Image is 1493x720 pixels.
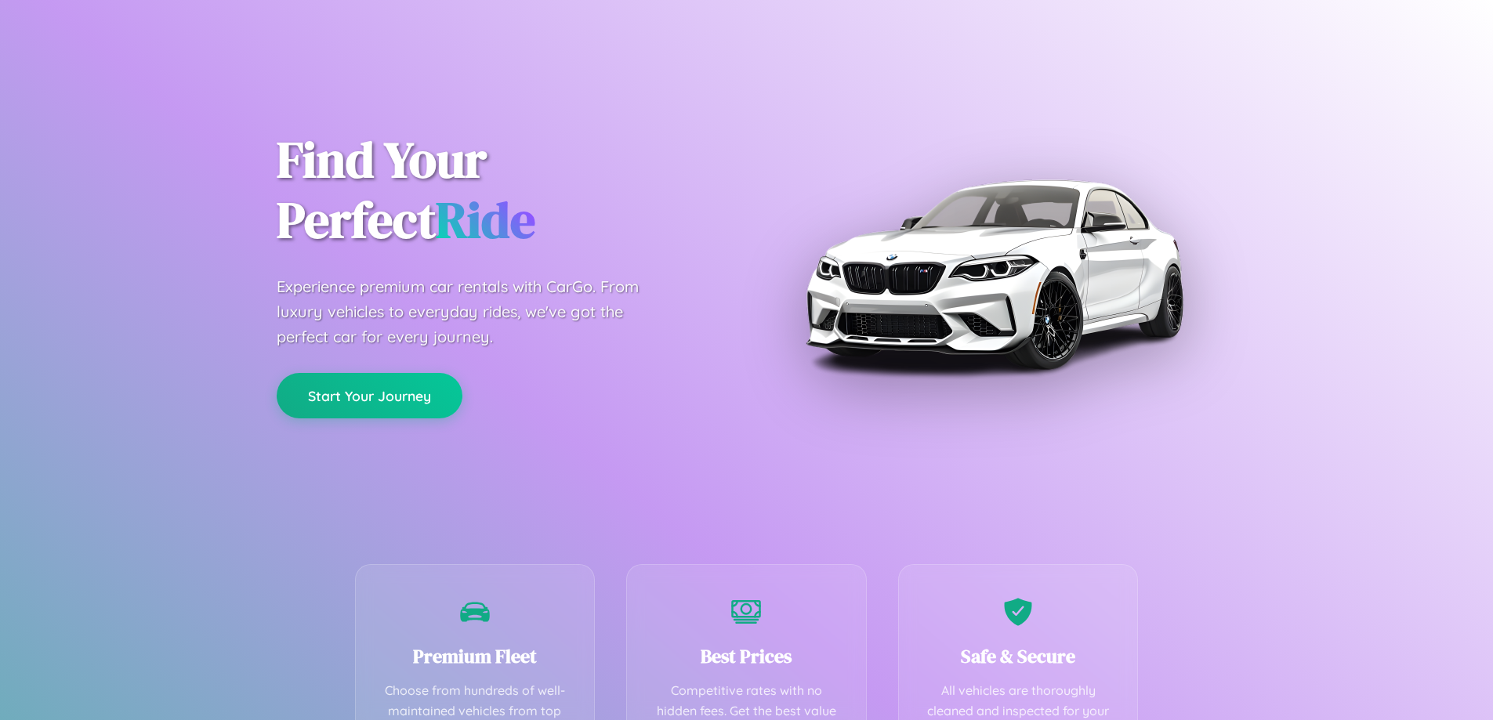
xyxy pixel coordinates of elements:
[277,130,723,251] h1: Find Your Perfect
[436,186,535,254] span: Ride
[277,373,462,418] button: Start Your Journey
[379,643,571,669] h3: Premium Fleet
[798,78,1190,470] img: Premium BMW car rental vehicle
[922,643,1114,669] h3: Safe & Secure
[650,643,843,669] h3: Best Prices
[277,274,669,349] p: Experience premium car rentals with CarGo. From luxury vehicles to everyday rides, we've got the ...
